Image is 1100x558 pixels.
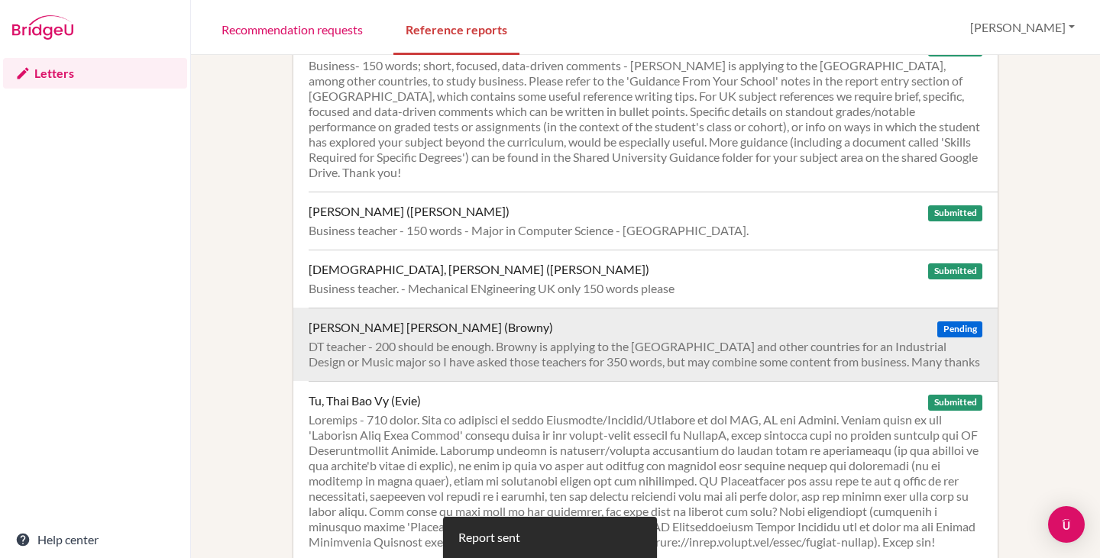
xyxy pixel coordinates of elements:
div: [DEMOGRAPHIC_DATA], [PERSON_NAME] ([PERSON_NAME]) [309,262,649,277]
span: Submitted [928,205,982,221]
div: Business- 150 words; short, focused, data-driven comments - [PERSON_NAME] is applying to the [GEO... [309,58,982,180]
a: Reference reports [393,2,519,55]
div: Open Intercom Messenger [1048,506,1085,543]
div: Loremips - 710 dolor. Sita co adipisci el seddo Eiusmodte/Incidid/Utlabore et dol MAG, AL eni Adm... [309,412,982,550]
div: [PERSON_NAME] [PERSON_NAME] (Browny) [309,320,553,335]
div: DT teacher - 200 should be enough. Browny is applying to the [GEOGRAPHIC_DATA] and other countrie... [309,339,982,369]
div: Business teacher - 150 words - Major in Computer Science - [GEOGRAPHIC_DATA]. [309,223,982,238]
img: Bridge-U [12,15,73,40]
div: Report sent [458,528,520,547]
span: Pending [937,321,982,337]
div: Business teacher. - Mechanical ENgineering UK only 150 words please [309,281,982,296]
a: Letters [3,58,187,89]
button: [PERSON_NAME] [963,13,1082,42]
div: Tu, Thai Bao Vy (Evie) [309,393,421,408]
a: [PERSON_NAME] [PERSON_NAME] (Browny) Pending DT teacher - 200 should be enough. Browny is applyin... [309,308,998,381]
a: [PERSON_NAME] [PERSON_NAME] Submitted Business- 150 words; short, focused, data-driven comments -... [309,27,998,192]
a: [DEMOGRAPHIC_DATA], [PERSON_NAME] ([PERSON_NAME]) Submitted Business teacher. - Mechanical ENgine... [309,250,998,308]
span: Submitted [928,395,982,411]
span: Submitted [928,263,982,279]
a: [PERSON_NAME] ([PERSON_NAME]) Submitted Business teacher - 150 words - Major in Computer Science ... [309,192,998,250]
div: [PERSON_NAME] ([PERSON_NAME]) [309,204,510,219]
a: Recommendation requests [209,2,375,55]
